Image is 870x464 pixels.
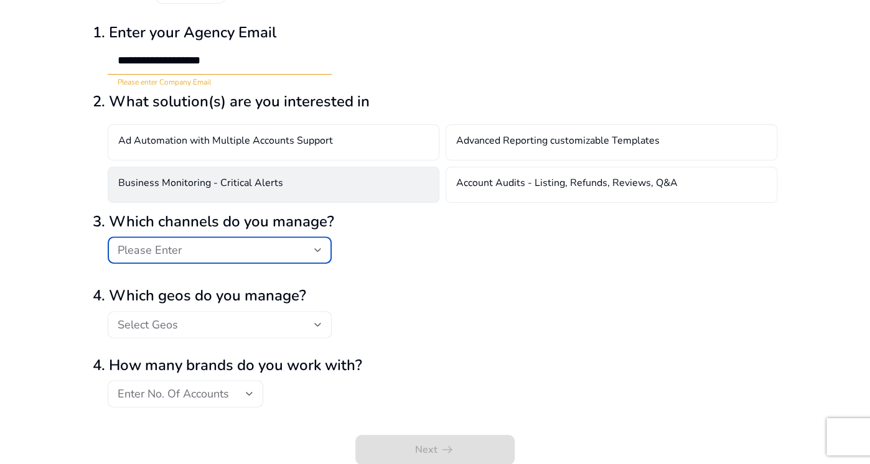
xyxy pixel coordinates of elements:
[456,177,678,192] h4: Account Audits - Listing, Refunds, Reviews, Q&A
[118,243,182,258] span: Please Enter
[118,386,229,401] span: Enter No. Of Accounts
[93,356,777,374] h2: 4. How many brands do you work with?
[93,93,777,111] h2: 2. What solution(s) are you interested in
[93,24,777,42] h2: 1. Enter your Agency Email
[456,135,660,150] h4: Advanced Reporting customizable Templates
[118,317,178,332] span: Select Geos
[118,135,333,150] h4: Ad Automation with Multiple Accounts Support
[93,213,777,231] h2: 3. Which channels do you manage?
[118,177,283,192] h4: Business Monitoring - Critical Alerts
[93,287,777,305] h2: 4. Which geos do you manage?
[118,75,322,88] mat-error: Please enter Company Email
